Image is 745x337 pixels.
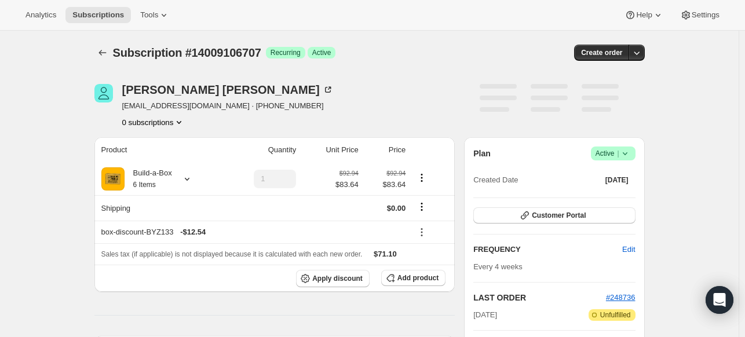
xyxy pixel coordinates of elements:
[65,7,131,23] button: Subscriptions
[94,137,222,163] th: Product
[636,10,652,20] span: Help
[122,100,334,112] span: [EMAIL_ADDRESS][DOMAIN_NAME] · [PHONE_NUMBER]
[296,270,370,287] button: Apply discount
[300,137,362,163] th: Unit Price
[122,84,334,96] div: [PERSON_NAME] [PERSON_NAME]
[598,172,636,188] button: [DATE]
[381,270,445,286] button: Add product
[72,10,124,20] span: Subscriptions
[532,211,586,220] span: Customer Portal
[271,48,301,57] span: Recurring
[581,48,622,57] span: Create order
[222,137,300,163] th: Quantity
[412,171,431,184] button: Product actions
[473,207,635,224] button: Customer Portal
[606,292,636,303] button: #248736
[335,179,359,191] span: $83.64
[312,274,363,283] span: Apply discount
[473,148,491,159] h2: Plan
[473,309,497,321] span: [DATE]
[140,10,158,20] span: Tools
[101,226,406,238] div: box-discount-BYZ133
[617,149,619,158] span: |
[397,273,439,283] span: Add product
[19,7,63,23] button: Analytics
[605,175,629,185] span: [DATE]
[374,250,397,258] span: $71.10
[386,170,406,177] small: $92.94
[473,262,523,271] span: Every 4 weeks
[615,240,642,259] button: Edit
[473,244,622,255] h2: FREQUENCY
[622,244,635,255] span: Edit
[180,226,206,238] span: - $12.54
[94,45,111,61] button: Subscriptions
[133,7,177,23] button: Tools
[473,174,518,186] span: Created Date
[600,310,631,320] span: Unfulfilled
[473,292,606,303] h2: LAST ORDER
[706,286,733,314] div: Open Intercom Messenger
[366,179,406,191] span: $83.64
[122,116,185,128] button: Product actions
[692,10,720,20] span: Settings
[606,293,636,302] a: #248736
[574,45,629,61] button: Create order
[94,84,113,102] span: Russell Capps
[596,148,631,159] span: Active
[113,46,261,59] span: Subscription #14009106707
[133,181,156,189] small: 6 Items
[125,167,172,191] div: Build-a-Box
[339,170,359,177] small: $92.94
[673,7,726,23] button: Settings
[101,167,125,191] img: product img
[25,10,56,20] span: Analytics
[618,7,670,23] button: Help
[312,48,331,57] span: Active
[362,137,410,163] th: Price
[94,195,222,221] th: Shipping
[101,250,363,258] span: Sales tax (if applicable) is not displayed because it is calculated with each new order.
[412,200,431,213] button: Shipping actions
[387,204,406,213] span: $0.00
